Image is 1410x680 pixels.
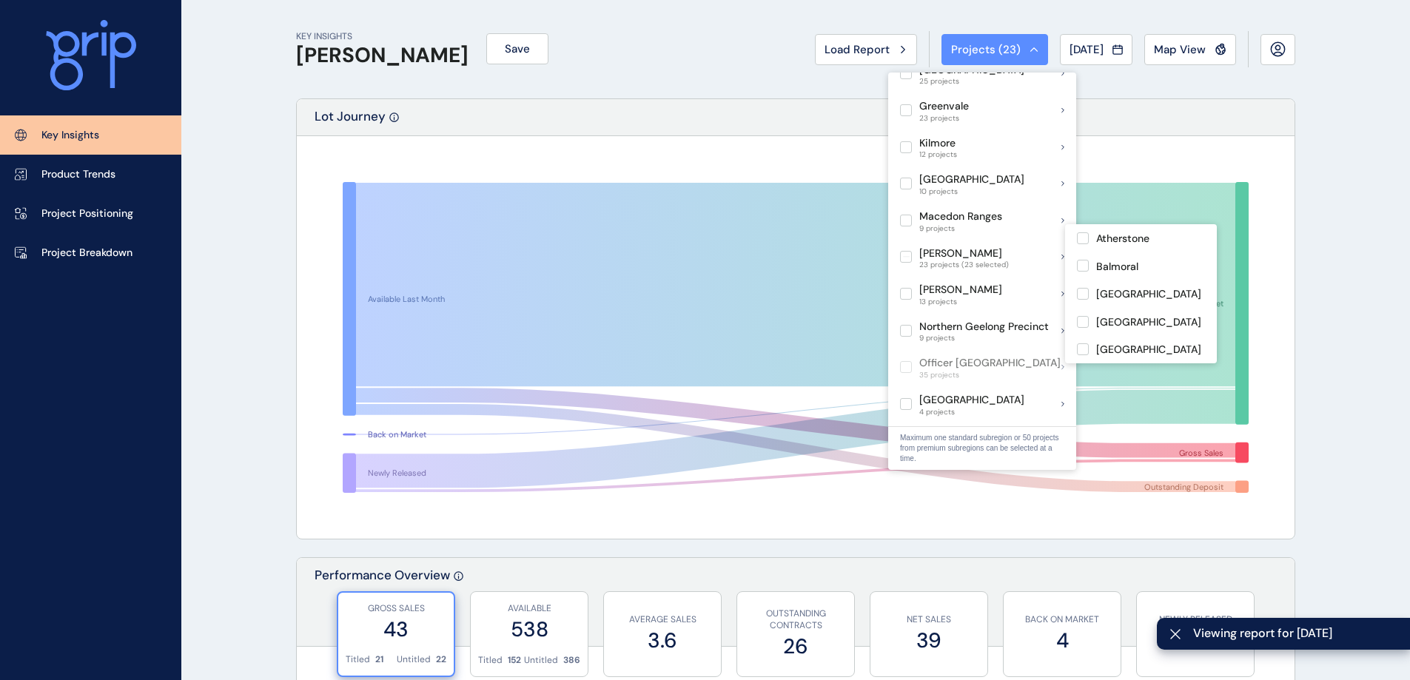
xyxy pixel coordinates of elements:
span: Load Report [825,42,890,57]
p: OUTSTANDING CONTRACTS [745,607,847,633]
p: Lot Journey [315,108,386,135]
p: Project Breakdown [41,246,132,260]
span: Map View [1154,42,1206,57]
p: Maximum one standard subregion or 50 projects from premium subregions can be selected at a time. [900,433,1064,464]
button: Load Report [815,34,917,65]
span: Projects ( 23 ) [951,42,1021,57]
p: 22 [436,653,446,666]
label: 4 [1011,626,1113,655]
p: Project Positioning [41,206,133,221]
p: 386 [563,654,580,667]
p: Northern Geelong Precinct [919,320,1049,334]
span: [DATE] [1070,42,1104,57]
span: 10 projects [919,187,1024,196]
span: 23 projects (23 selected) [919,260,1009,269]
span: 9 projects [919,224,1002,233]
p: Macedon Ranges [919,209,1002,224]
p: [PERSON_NAME] [919,283,1002,297]
p: AVAILABLE [478,602,580,615]
p: [GEOGRAPHIC_DATA] [919,393,1024,408]
button: Map View [1144,34,1236,65]
label: 84 [1144,626,1246,655]
span: Save [505,41,530,56]
p: [GEOGRAPHIC_DATA] [1096,343,1201,357]
p: Untitled [524,654,558,667]
span: 35 projects [919,371,1061,380]
label: 26 [745,632,847,661]
p: [GEOGRAPHIC_DATA] [919,172,1024,187]
span: 25 projects [919,77,1024,86]
p: AVERAGE SALES [611,613,714,626]
p: 21 [375,653,383,666]
span: 12 projects [919,150,957,159]
span: 4 projects [919,408,1024,417]
p: Atherstone [1096,232,1149,246]
p: BACK ON MARKET [1011,613,1113,626]
p: [PERSON_NAME] [919,246,1009,261]
p: Greenvale [919,99,969,114]
h1: [PERSON_NAME] [296,43,469,68]
p: Officer [GEOGRAPHIC_DATA] [919,356,1061,371]
p: Performance Overview [315,567,450,646]
p: Untitled [397,653,431,666]
p: [GEOGRAPHIC_DATA] [1096,315,1201,330]
p: Titled [346,653,370,666]
span: 23 projects [919,114,969,123]
span: 13 projects [919,297,1002,306]
label: 43 [346,615,446,644]
button: Projects (23) [941,34,1048,65]
label: 39 [878,626,980,655]
p: Product Trends [41,167,115,182]
p: Titled [478,654,503,667]
span: Viewing report for [DATE] [1193,625,1398,642]
label: 538 [478,615,580,644]
p: NET SALES [878,613,980,626]
span: 9 projects [919,334,1049,343]
p: [GEOGRAPHIC_DATA] [1096,287,1201,302]
p: Balmoral [1096,260,1138,275]
p: 152 [508,654,521,667]
p: KEY INSIGHTS [296,30,469,43]
p: GROSS SALES [346,602,446,615]
p: NEWLY RELEASED [1144,613,1246,626]
label: 3.6 [611,626,714,655]
p: Key Insights [41,128,99,143]
button: [DATE] [1060,34,1132,65]
button: Save [486,33,548,64]
p: Kilmore [919,136,957,151]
